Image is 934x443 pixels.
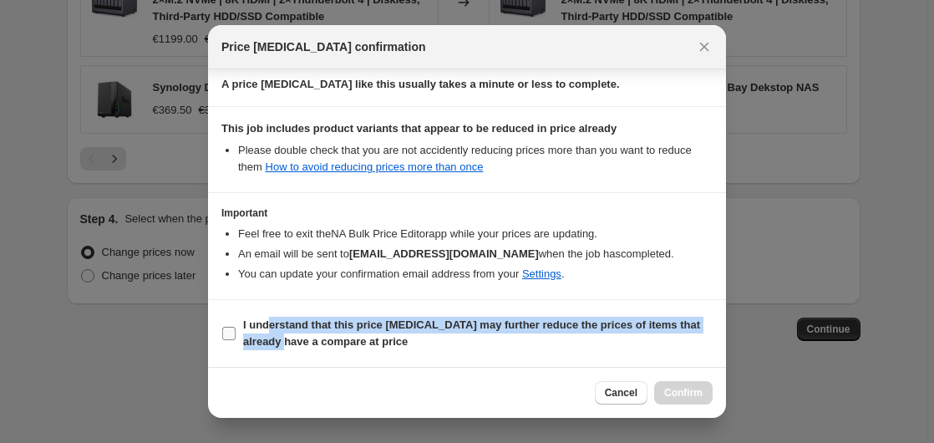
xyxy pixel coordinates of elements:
[238,266,713,283] li: You can update your confirmation email address from your .
[595,381,647,405] button: Cancel
[221,122,617,135] b: This job includes product variants that appear to be reduced in price already
[221,206,713,220] h3: Important
[238,246,713,262] li: An email will be sent to when the job has completed .
[605,386,637,400] span: Cancel
[238,142,713,176] li: Please double check that you are not accidently reducing prices more than you want to reduce them
[221,38,426,55] span: Price [MEDICAL_DATA] confirmation
[238,226,713,242] li: Feel free to exit the NA Bulk Price Editor app while your prices are updating.
[221,78,620,90] b: A price [MEDICAL_DATA] like this usually takes a minute or less to complete.
[243,318,700,348] b: I understand that this price [MEDICAL_DATA] may further reduce the prices of items that already h...
[266,160,484,173] a: How to avoid reducing prices more than once
[349,247,539,260] b: [EMAIL_ADDRESS][DOMAIN_NAME]
[693,35,716,59] button: Close
[522,267,561,280] a: Settings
